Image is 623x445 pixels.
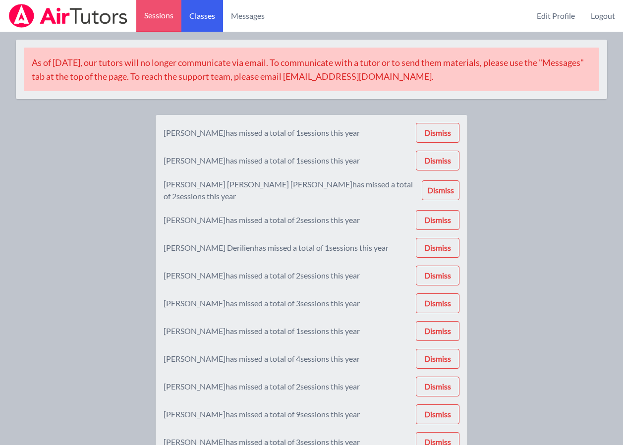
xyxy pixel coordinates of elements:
[8,4,128,28] img: Airtutors Logo
[416,349,459,369] button: Dismiss
[416,377,459,396] button: Dismiss
[164,353,360,365] div: [PERSON_NAME] has missed a total of 4 sessions this year
[416,293,459,313] button: Dismiss
[164,127,360,139] div: [PERSON_NAME] has missed a total of 1 sessions this year
[164,178,414,202] div: [PERSON_NAME] [PERSON_NAME] [PERSON_NAME] has missed a total of 2 sessions this year
[164,155,360,167] div: [PERSON_NAME] has missed a total of 1 sessions this year
[416,238,459,258] button: Dismiss
[416,210,459,230] button: Dismiss
[416,404,459,424] button: Dismiss
[164,408,360,420] div: [PERSON_NAME] has missed a total of 9 sessions this year
[416,266,459,285] button: Dismiss
[416,321,459,341] button: Dismiss
[164,242,389,254] div: [PERSON_NAME] Derilien has missed a total of 1 sessions this year
[416,151,459,170] button: Dismiss
[164,270,360,281] div: [PERSON_NAME] has missed a total of 2 sessions this year
[164,381,360,392] div: [PERSON_NAME] has missed a total of 2 sessions this year
[422,180,459,200] button: Dismiss
[164,325,360,337] div: [PERSON_NAME] has missed a total of 1 sessions this year
[416,123,459,143] button: Dismiss
[231,10,265,22] span: Messages
[24,48,599,91] div: As of [DATE], our tutors will no longer communicate via email. To communicate with a tutor or to ...
[164,214,360,226] div: [PERSON_NAME] has missed a total of 2 sessions this year
[164,297,360,309] div: [PERSON_NAME] has missed a total of 3 sessions this year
